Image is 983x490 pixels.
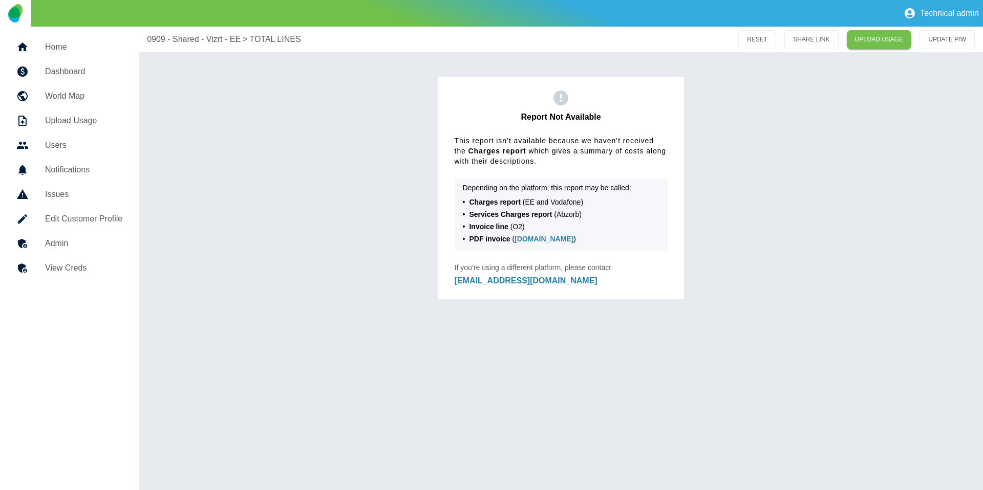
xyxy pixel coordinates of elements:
[249,33,301,46] a: TOTAL LINES
[45,65,122,78] h5: Dashboard
[45,139,122,151] h5: Users
[45,188,122,201] h5: Issues
[45,41,122,53] h5: Home
[8,133,131,158] a: Users
[512,235,576,243] span: ( )
[900,3,983,24] button: Technical admin
[463,183,659,193] p: Depending on the platform, this report may be called:
[45,115,122,127] h5: Upload Usage
[920,9,979,18] p: Technical admin
[45,90,122,102] h5: World Map
[463,222,465,231] span: •
[469,210,552,218] span: Services Charges report
[455,136,668,166] p: This report isn’t available because we haven’t received the which gives a summary of costs along ...
[554,210,582,218] span: (Abzorb)
[8,158,131,182] a: Notifications
[515,235,573,243] a: [DOMAIN_NAME]
[8,4,22,23] img: Logo
[463,210,465,218] span: •
[45,262,122,274] h5: View Creds
[521,111,601,123] p: Report Not Available
[463,198,465,206] span: •
[463,235,465,243] span: •
[8,59,131,84] a: Dashboard
[523,198,583,206] span: (EE and Vodafone)
[8,182,131,207] a: Issues
[8,256,131,280] a: View Creds
[469,198,520,206] span: Charges report
[784,30,838,49] button: SHARE LINK
[469,222,508,231] span: Invoice line
[45,164,122,176] h5: Notifications
[455,276,597,285] a: [EMAIL_ADDRESS][DOMAIN_NAME]
[8,231,131,256] a: Admin
[847,30,912,49] a: UPLOAD USAGE
[455,262,611,273] p: If you’re using a different platform, please contact
[920,30,975,49] button: UPDATE P/W
[147,33,241,46] a: 0909 - Shared - Vizrt - EE
[469,235,510,243] span: PDF invoice
[8,108,131,133] a: Upload Usage
[45,213,122,225] h5: Edit Customer Profile
[468,147,526,155] span: Charges report
[738,30,776,49] button: RESET
[8,207,131,231] a: Edit Customer Profile
[243,33,247,46] p: >
[8,35,131,59] a: Home
[8,84,131,108] a: World Map
[510,222,525,231] span: (O2)
[45,237,122,250] h5: Admin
